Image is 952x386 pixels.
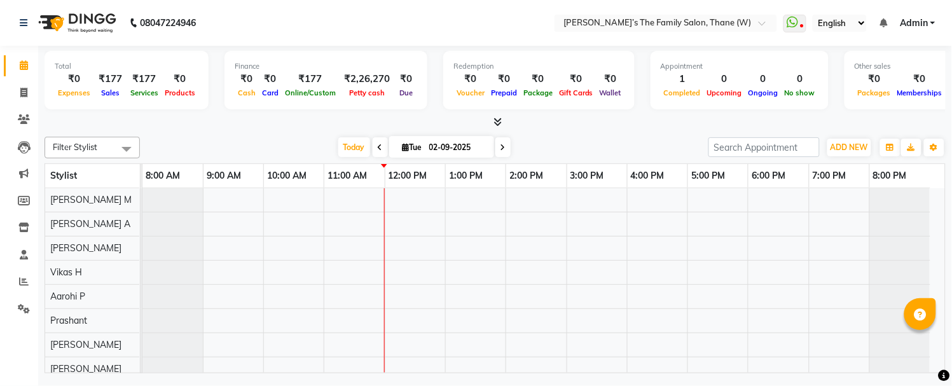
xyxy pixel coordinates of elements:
[259,72,282,86] div: ₹0
[346,88,388,97] span: Petty cash
[488,88,520,97] span: Prepaid
[235,61,417,72] div: Finance
[894,72,946,86] div: ₹0
[520,72,556,86] div: ₹0
[235,88,259,97] span: Cash
[870,167,910,185] a: 8:00 PM
[899,335,939,373] iframe: chat widget
[446,167,486,185] a: 1:00 PM
[782,88,818,97] span: No show
[597,72,624,86] div: ₹0
[453,72,488,86] div: ₹0
[395,72,417,86] div: ₹0
[50,315,87,326] span: Prashant
[282,72,339,86] div: ₹177
[282,88,339,97] span: Online/Custom
[50,363,121,375] span: [PERSON_NAME]
[661,72,704,86] div: 1
[597,88,624,97] span: Wallet
[264,167,310,185] a: 10:00 AM
[488,72,520,86] div: ₹0
[520,88,556,97] span: Package
[425,138,489,157] input: 2025-09-02
[55,61,198,72] div: Total
[399,142,425,152] span: Tue
[628,167,668,185] a: 4:00 PM
[704,88,745,97] span: Upcoming
[396,88,416,97] span: Due
[748,167,789,185] a: 6:00 PM
[50,170,77,181] span: Stylist
[127,88,162,97] span: Services
[855,72,894,86] div: ₹0
[32,5,120,41] img: logo
[259,88,282,97] span: Card
[556,72,597,86] div: ₹0
[324,167,370,185] a: 11:00 AM
[50,266,82,278] span: Vikas H
[53,142,97,152] span: Filter Stylist
[704,72,745,86] div: 0
[745,88,782,97] span: Ongoing
[827,139,871,156] button: ADD NEW
[661,88,704,97] span: Completed
[140,5,196,41] b: 08047224946
[127,72,162,86] div: ₹177
[831,142,868,152] span: ADD NEW
[50,339,121,350] span: [PERSON_NAME]
[900,17,928,30] span: Admin
[50,218,130,230] span: [PERSON_NAME] A
[453,88,488,97] span: Voucher
[50,291,85,302] span: Aarohi P
[745,72,782,86] div: 0
[855,88,894,97] span: Packages
[204,167,244,185] a: 9:00 AM
[235,72,259,86] div: ₹0
[688,167,728,185] a: 5:00 PM
[98,88,123,97] span: Sales
[162,72,198,86] div: ₹0
[556,88,597,97] span: Gift Cards
[50,242,121,254] span: [PERSON_NAME]
[55,88,93,97] span: Expenses
[506,167,546,185] a: 2:00 PM
[708,137,820,157] input: Search Appointment
[142,167,183,185] a: 8:00 AM
[810,167,850,185] a: 7:00 PM
[453,61,624,72] div: Redemption
[894,88,946,97] span: Memberships
[339,72,395,86] div: ₹2,26,270
[385,167,431,185] a: 12:00 PM
[661,61,818,72] div: Appointment
[567,167,607,185] a: 3:00 PM
[782,72,818,86] div: 0
[93,72,127,86] div: ₹177
[50,194,132,205] span: [PERSON_NAME] M
[55,72,93,86] div: ₹0
[338,137,370,157] span: Today
[162,88,198,97] span: Products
